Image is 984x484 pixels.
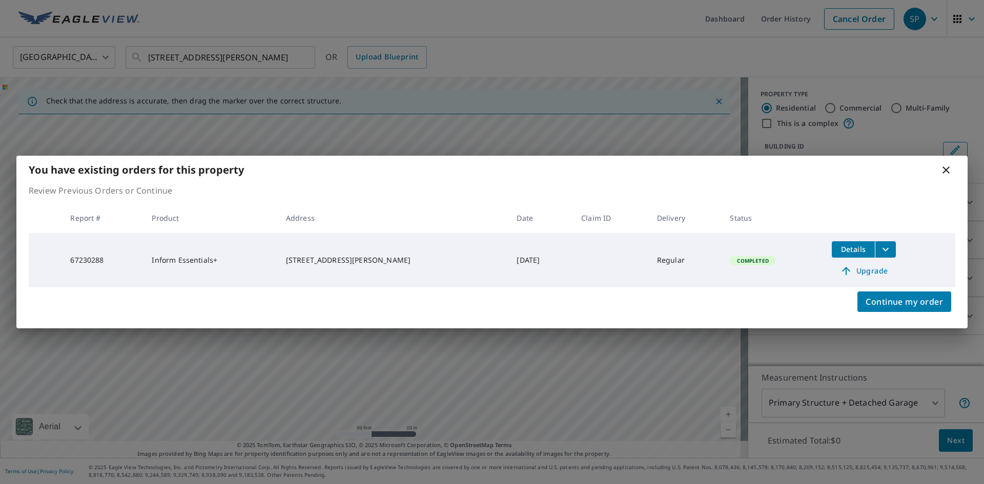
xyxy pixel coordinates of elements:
th: Status [722,203,824,233]
button: detailsBtn-67230288 [832,241,875,258]
span: Details [838,244,869,254]
b: You have existing orders for this property [29,163,244,177]
button: filesDropdownBtn-67230288 [875,241,896,258]
th: Claim ID [573,203,649,233]
th: Delivery [649,203,722,233]
span: Upgrade [838,265,890,277]
th: Date [508,203,573,233]
a: Upgrade [832,263,896,279]
th: Address [278,203,509,233]
p: Review Previous Orders or Continue [29,184,955,197]
th: Product [143,203,277,233]
td: [DATE] [508,233,573,287]
th: Report # [62,203,143,233]
button: Continue my order [857,291,951,312]
td: Regular [649,233,722,287]
div: [STREET_ADDRESS][PERSON_NAME] [286,255,501,265]
td: 67230288 [62,233,143,287]
span: Continue my order [866,294,943,309]
span: Completed [731,257,774,264]
td: Inform Essentials+ [143,233,277,287]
